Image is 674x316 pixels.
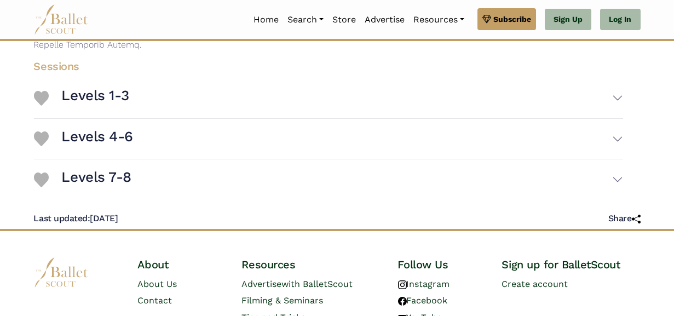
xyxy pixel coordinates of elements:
[242,295,324,306] a: Filming & Seminars
[25,59,632,73] h4: Sessions
[62,164,623,196] button: Levels 7-8
[249,8,283,31] a: Home
[328,8,360,31] a: Store
[62,128,133,146] h3: Levels 4-6
[398,280,407,289] img: instagram logo
[34,131,49,146] img: Heart
[62,168,131,187] h3: Levels 7-8
[409,8,469,31] a: Resources
[242,279,353,289] a: Advertisewith BalletScout
[502,279,568,289] a: Create account
[283,8,328,31] a: Search
[34,213,118,225] h5: [DATE]
[282,279,353,289] span: with BalletScout
[138,295,172,306] a: Contact
[62,87,129,105] h3: Levels 1-3
[34,91,49,106] img: Heart
[482,13,491,25] img: gem.svg
[138,257,224,272] h4: About
[360,8,409,31] a: Advertise
[398,295,448,306] a: Facebook
[502,257,641,272] h4: Sign up for BalletScout
[242,257,381,272] h4: Resources
[398,279,450,289] a: Instagram
[477,8,536,30] a: Subscribe
[138,279,177,289] a: About Us
[398,297,407,306] img: facebook logo
[62,123,623,155] button: Levels 4-6
[62,82,623,114] button: Levels 1-3
[34,173,49,187] img: Heart
[600,9,640,31] a: Log In
[608,213,641,225] h5: Share
[493,13,531,25] span: Subscribe
[34,213,90,223] span: Last updated:
[34,257,89,288] img: logo
[545,9,591,31] a: Sign Up
[398,257,485,272] h4: Follow Us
